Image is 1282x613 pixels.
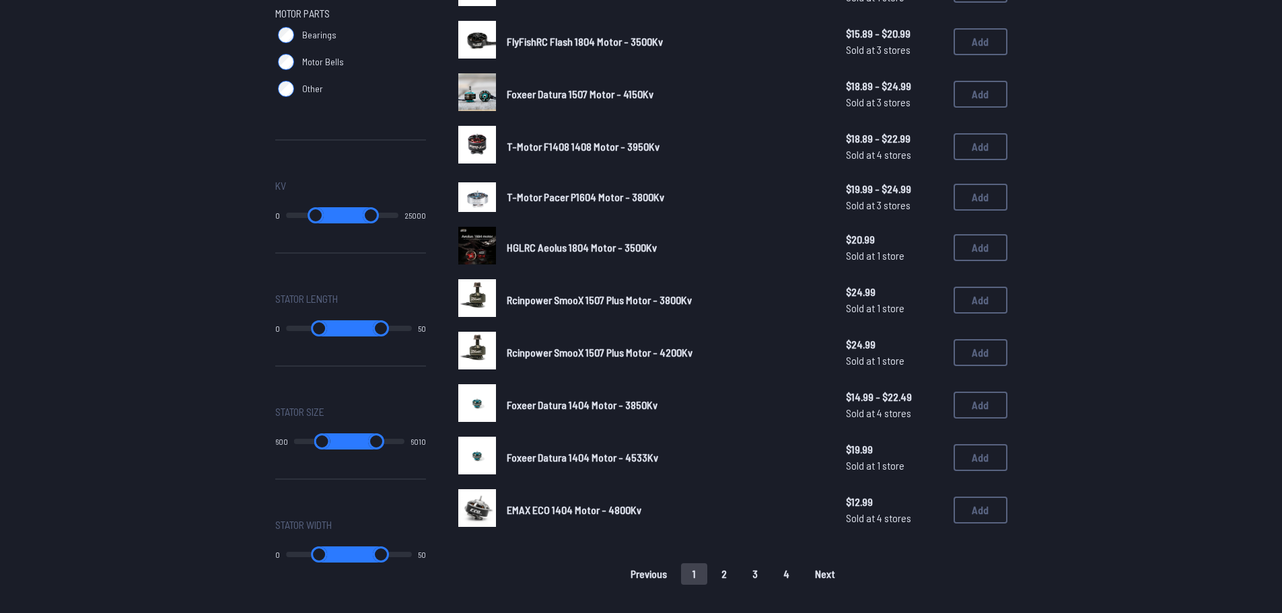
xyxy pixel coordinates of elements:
[458,332,496,373] a: image
[846,147,943,163] span: Sold at 4 stores
[302,28,336,42] span: Bearings
[507,292,824,308] a: Rcinpower SmooX 1507 Plus Motor - 3800Kv
[507,190,664,203] span: T-Motor Pacer P1604 Motor - 3800Kv
[846,94,943,110] span: Sold at 3 stores
[954,133,1007,160] button: Add
[507,503,641,516] span: EMAX ECO 1404 Motor - 4800Kv
[507,449,824,466] a: Foxeer Datura 1404 Motor - 4533Kv
[458,227,496,268] a: image
[458,73,496,115] a: image
[772,563,801,585] button: 4
[458,332,496,369] img: image
[418,549,426,560] output: 50
[846,405,943,421] span: Sold at 4 stores
[507,345,824,361] a: Rcinpower SmooX 1507 Plus Motor - 4200Kv
[846,336,943,353] span: $24.99
[846,441,943,458] span: $19.99
[846,26,943,42] span: $15.89 - $20.99
[846,510,943,526] span: Sold at 4 stores
[507,34,824,50] a: FlyFishRC Flash 1804 Motor - 3500Kv
[846,131,943,147] span: $18.89 - $22.99
[954,184,1007,211] button: Add
[846,78,943,94] span: $18.89 - $24.99
[954,81,1007,108] button: Add
[275,323,280,334] output: 0
[507,240,824,256] a: HGLRC Aeolus 1804 Motor - 3500Kv
[302,55,344,69] span: Motor Bells
[846,389,943,405] span: $14.99 - $22.49
[954,497,1007,524] button: Add
[458,73,496,111] img: image
[458,126,496,164] img: image
[954,28,1007,55] button: Add
[954,234,1007,261] button: Add
[954,287,1007,314] button: Add
[275,404,324,420] span: Stator Size
[507,86,824,102] a: Foxeer Datura 1507 Motor - 4150Kv
[275,291,338,307] span: Stator Length
[275,517,332,533] span: Stator Width
[507,502,824,518] a: EMAX ECO 1404 Motor - 4800Kv
[846,458,943,474] span: Sold at 1 store
[458,489,496,531] a: image
[507,87,653,100] span: Foxeer Datura 1507 Motor - 4150Kv
[458,384,496,426] a: image
[846,197,943,213] span: Sold at 3 stores
[458,279,496,317] img: image
[458,178,496,216] a: image
[278,27,294,43] input: Bearings
[458,437,496,474] img: image
[275,178,286,194] span: Kv
[404,210,426,221] output: 25000
[507,451,658,464] span: Foxeer Datura 1404 Motor - 4533Kv
[507,241,657,254] span: HGLRC Aeolus 1804 Motor - 3500Kv
[458,227,496,264] img: image
[507,140,660,153] span: T-Motor F1408 1408 Motor - 3950Kv
[458,21,496,63] a: image
[458,489,496,527] img: image
[846,284,943,300] span: $24.99
[507,346,692,359] span: Rcinpower SmooX 1507 Plus Motor - 4200Kv
[458,126,496,168] a: image
[846,181,943,197] span: $19.99 - $24.99
[275,436,288,447] output: 600
[458,279,496,321] a: image
[418,323,426,334] output: 50
[275,5,330,22] span: Motor Parts
[458,384,496,422] img: image
[954,392,1007,419] button: Add
[846,300,943,316] span: Sold at 1 store
[507,35,663,48] span: FlyFishRC Flash 1804 Motor - 3500Kv
[411,436,426,447] output: 6010
[846,248,943,264] span: Sold at 1 store
[846,494,943,510] span: $12.99
[275,210,280,221] output: 0
[302,82,323,96] span: Other
[507,398,657,411] span: Foxeer Datura 1404 Motor - 3850Kv
[741,563,769,585] button: 3
[804,563,847,585] button: Next
[710,563,738,585] button: 2
[846,42,943,58] span: Sold at 3 stores
[458,437,496,478] a: image
[275,549,280,560] output: 0
[846,353,943,369] span: Sold at 1 store
[278,54,294,70] input: Motor Bells
[507,139,824,155] a: T-Motor F1408 1408 Motor - 3950Kv
[458,21,496,59] img: image
[815,569,835,579] span: Next
[507,189,824,205] a: T-Motor Pacer P1604 Motor - 3800Kv
[507,293,692,306] span: Rcinpower SmooX 1507 Plus Motor - 3800Kv
[681,563,707,585] button: 1
[954,444,1007,471] button: Add
[458,182,496,212] img: image
[278,81,294,97] input: Other
[507,397,824,413] a: Foxeer Datura 1404 Motor - 3850Kv
[846,231,943,248] span: $20.99
[954,339,1007,366] button: Add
